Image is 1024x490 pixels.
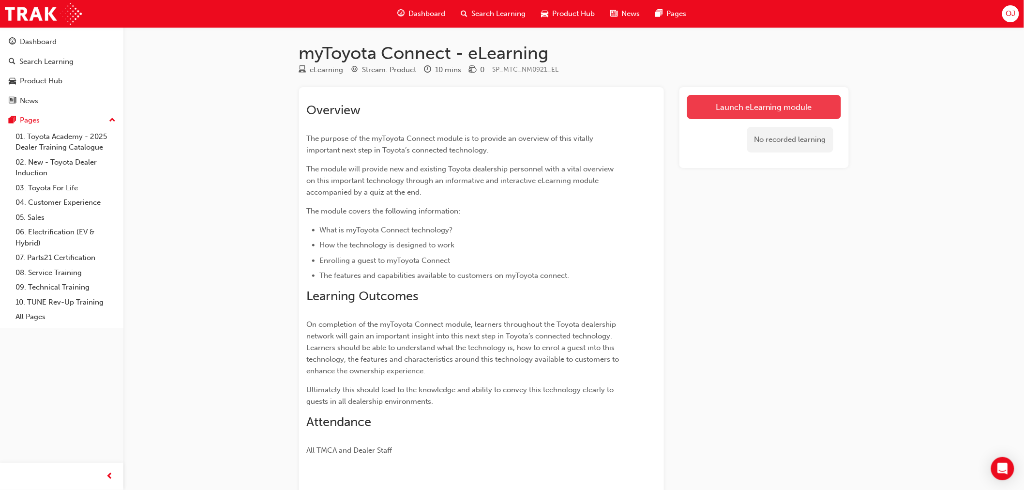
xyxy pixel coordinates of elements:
a: Launch eLearning module [687,95,841,119]
a: news-iconNews [603,4,648,24]
span: Search Learning [472,8,526,19]
span: The purpose of the myToyota Connect module is to provide an overview of this vitally important ne... [307,134,596,154]
span: target-icon [351,66,359,75]
a: 07. Parts21 Certification [12,250,120,265]
div: Stream [351,64,417,76]
span: Overview [307,103,361,118]
span: Learning resource code [493,65,559,74]
a: pages-iconPages [648,4,694,24]
span: up-icon [109,114,116,127]
a: Dashboard [4,33,120,51]
a: 10. TUNE Rev-Up Training [12,295,120,310]
div: Open Intercom Messenger [991,457,1014,480]
span: Attendance [307,414,372,429]
div: Type [299,64,344,76]
button: DashboardSearch LearningProduct HubNews [4,31,120,111]
div: News [20,95,38,107]
a: News [4,92,120,110]
span: guage-icon [398,8,405,20]
button: OJ [1002,5,1019,22]
span: Dashboard [409,8,446,19]
a: search-iconSearch Learning [453,4,534,24]
a: 02. New - Toyota Dealer Induction [12,155,120,181]
a: All Pages [12,309,120,324]
span: clock-icon [424,66,432,75]
span: Learning Outcomes [307,289,419,304]
span: The features and capabilities available to customers on myToyota connect. [320,271,570,280]
div: 10 mins [436,64,462,76]
span: pages-icon [9,116,16,125]
a: Product Hub [4,72,120,90]
a: 04. Customer Experience [12,195,120,210]
span: car-icon [542,8,549,20]
div: Duration [424,64,462,76]
a: 01. Toyota Academy - 2025 Dealer Training Catalogue [12,129,120,155]
button: Pages [4,111,120,129]
span: Ultimately this should lead to the knowledge and ability to convey this technology clearly to gue... [307,385,616,406]
span: All TMCA and Dealer Staff [307,446,392,455]
span: OJ [1006,8,1015,19]
span: search-icon [9,58,15,66]
a: 09. Technical Training [12,280,120,295]
img: Trak [5,3,82,25]
span: Product Hub [553,8,595,19]
a: guage-iconDashboard [390,4,453,24]
span: car-icon [9,77,16,86]
a: Search Learning [4,53,120,71]
span: news-icon [9,97,16,106]
div: Dashboard [20,36,57,47]
span: The module covers the following information: [307,207,461,215]
div: eLearning [310,64,344,76]
span: news-icon [611,8,618,20]
div: Stream: Product [362,64,417,76]
span: The module will provide new and existing Toyota dealership personnel with a vital overview on thi... [307,165,616,197]
span: money-icon [469,66,477,75]
a: 03. Toyota For Life [12,181,120,196]
div: Price [469,64,485,76]
span: Pages [667,8,687,19]
span: How the technology is designed to work [320,241,455,249]
span: guage-icon [9,38,16,46]
a: 06. Electrification (EV & Hybrid) [12,225,120,250]
div: No recorded learning [747,127,833,153]
span: learningResourceType_ELEARNING-icon [299,66,306,75]
span: On completion of the myToyota Connect module, learners throughout the Toyota dealership network w... [307,320,621,375]
div: Search Learning [19,56,74,67]
span: Enrolling a guest to myToyota Connect [320,256,451,265]
a: 05. Sales [12,210,120,225]
a: 08. Service Training [12,265,120,280]
span: News [622,8,640,19]
div: 0 [481,64,485,76]
span: pages-icon [656,8,663,20]
span: prev-icon [106,471,114,483]
a: car-iconProduct Hub [534,4,603,24]
div: Product Hub [20,76,62,87]
span: What is myToyota Connect technology? [320,226,453,234]
div: Pages [20,115,40,126]
span: search-icon [461,8,468,20]
h1: myToyota Connect - eLearning [299,43,849,64]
